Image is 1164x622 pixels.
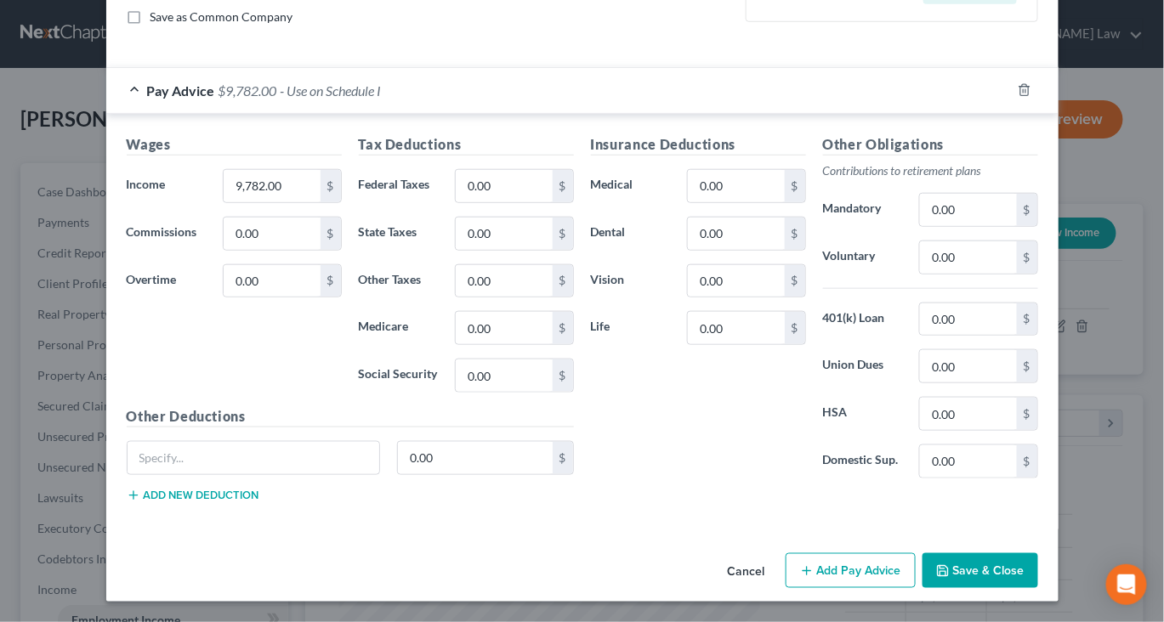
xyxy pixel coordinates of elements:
[688,170,784,202] input: 0.00
[714,555,779,589] button: Cancel
[281,82,382,99] span: - Use on Schedule I
[582,311,679,345] label: Life
[398,442,553,474] input: 0.00
[823,162,1038,179] p: Contributions to retirement plans
[815,193,911,227] label: Mandatory
[920,398,1016,430] input: 0.00
[815,303,911,336] label: 401(k) Loan
[127,177,166,191] span: Income
[815,349,911,383] label: Union Dues
[553,170,573,202] div: $
[1106,564,1147,605] div: Open Intercom Messenger
[456,265,552,297] input: 0.00
[150,9,293,24] span: Save as Common Company
[920,303,1016,336] input: 0.00
[785,312,805,344] div: $
[823,134,1038,155] h5: Other Obligations
[224,170,320,202] input: 0.00
[127,489,259,502] button: Add new deduction
[456,359,552,392] input: 0.00
[224,218,320,250] input: 0.00
[1017,350,1037,382] div: $
[1017,303,1037,336] div: $
[920,445,1016,478] input: 0.00
[923,553,1038,589] button: Save & Close
[920,241,1016,274] input: 0.00
[553,359,573,392] div: $
[815,444,911,478] label: Domestic Sup.
[359,134,574,155] h5: Tax Deductions
[785,265,805,297] div: $
[128,442,380,474] input: Specify...
[350,359,447,393] label: Social Security
[582,217,679,251] label: Dental
[350,217,447,251] label: State Taxes
[786,553,916,589] button: Add Pay Advice
[456,312,552,344] input: 0.00
[321,170,341,202] div: $
[815,397,911,431] label: HSA
[688,218,784,250] input: 0.00
[920,350,1016,382] input: 0.00
[688,312,784,344] input: 0.00
[815,240,911,274] label: Voluntary
[118,217,215,251] label: Commissions
[321,265,341,297] div: $
[456,170,552,202] input: 0.00
[219,82,277,99] span: $9,782.00
[920,194,1016,226] input: 0.00
[456,218,552,250] input: 0.00
[785,170,805,202] div: $
[1017,398,1037,430] div: $
[553,312,573,344] div: $
[688,265,784,297] input: 0.00
[553,442,573,474] div: $
[1017,241,1037,274] div: $
[582,264,679,298] label: Vision
[350,311,447,345] label: Medicare
[1017,445,1037,478] div: $
[224,265,320,297] input: 0.00
[582,169,679,203] label: Medical
[350,169,447,203] label: Federal Taxes
[591,134,806,155] h5: Insurance Deductions
[553,218,573,250] div: $
[553,265,573,297] div: $
[118,264,215,298] label: Overtime
[147,82,215,99] span: Pay Advice
[127,406,574,427] h5: Other Deductions
[785,218,805,250] div: $
[1017,194,1037,226] div: $
[321,218,341,250] div: $
[350,264,447,298] label: Other Taxes
[127,134,342,155] h5: Wages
